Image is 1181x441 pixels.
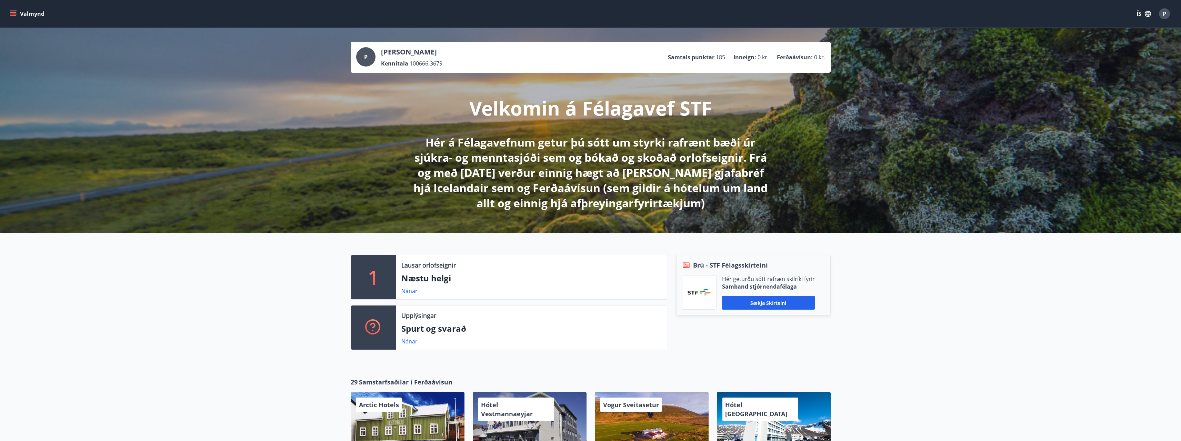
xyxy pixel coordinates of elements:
span: Hótel [GEOGRAPHIC_DATA] [725,401,787,418]
p: Samband stjórnendafélaga [722,283,815,290]
span: 100666-3679 [410,60,442,67]
button: ÍS [1133,8,1155,20]
p: 1 [368,264,379,290]
p: Kennitala [381,60,408,67]
p: Hér á Félagavefnum getur þú sótt um styrki rafrænt bæði úr sjúkra- og menntasjóði sem og bókað og... [409,135,773,211]
p: Velkomin á Félagavef STF [469,95,712,121]
span: P [1163,10,1166,18]
span: Hótel Vestmannaeyjar [481,401,533,418]
span: 0 kr. [758,53,769,61]
p: Næstu helgi [401,272,662,284]
button: P [1156,6,1173,22]
p: Spurt og svarað [401,323,662,334]
span: 29 [351,378,358,387]
span: 0 kr. [814,53,825,61]
p: [PERSON_NAME] [381,47,442,57]
p: Lausar orlofseignir [401,261,456,270]
a: Nánar [401,287,418,295]
span: Vogur Sveitasetur [603,401,659,409]
p: Upplýsingar [401,311,436,320]
p: Hér geturðu sótt rafræn skilríki fyrir [722,275,815,283]
p: Ferðaávísun : [777,53,813,61]
a: Nánar [401,338,418,345]
button: menu [8,8,47,20]
span: P [364,53,368,61]
span: Brú - STF Félagsskírteini [693,261,768,270]
button: Sækja skírteini [722,296,815,310]
span: Arctic Hotels [359,401,399,409]
p: Samtals punktar [668,53,714,61]
span: 185 [716,53,725,61]
p: Inneign : [733,53,756,61]
span: Samstarfsaðilar í Ferðaávísun [359,378,452,387]
img: vjCaq2fThgY3EUYqSgpjEiBg6WP39ov69hlhuPVN.png [688,289,711,295]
